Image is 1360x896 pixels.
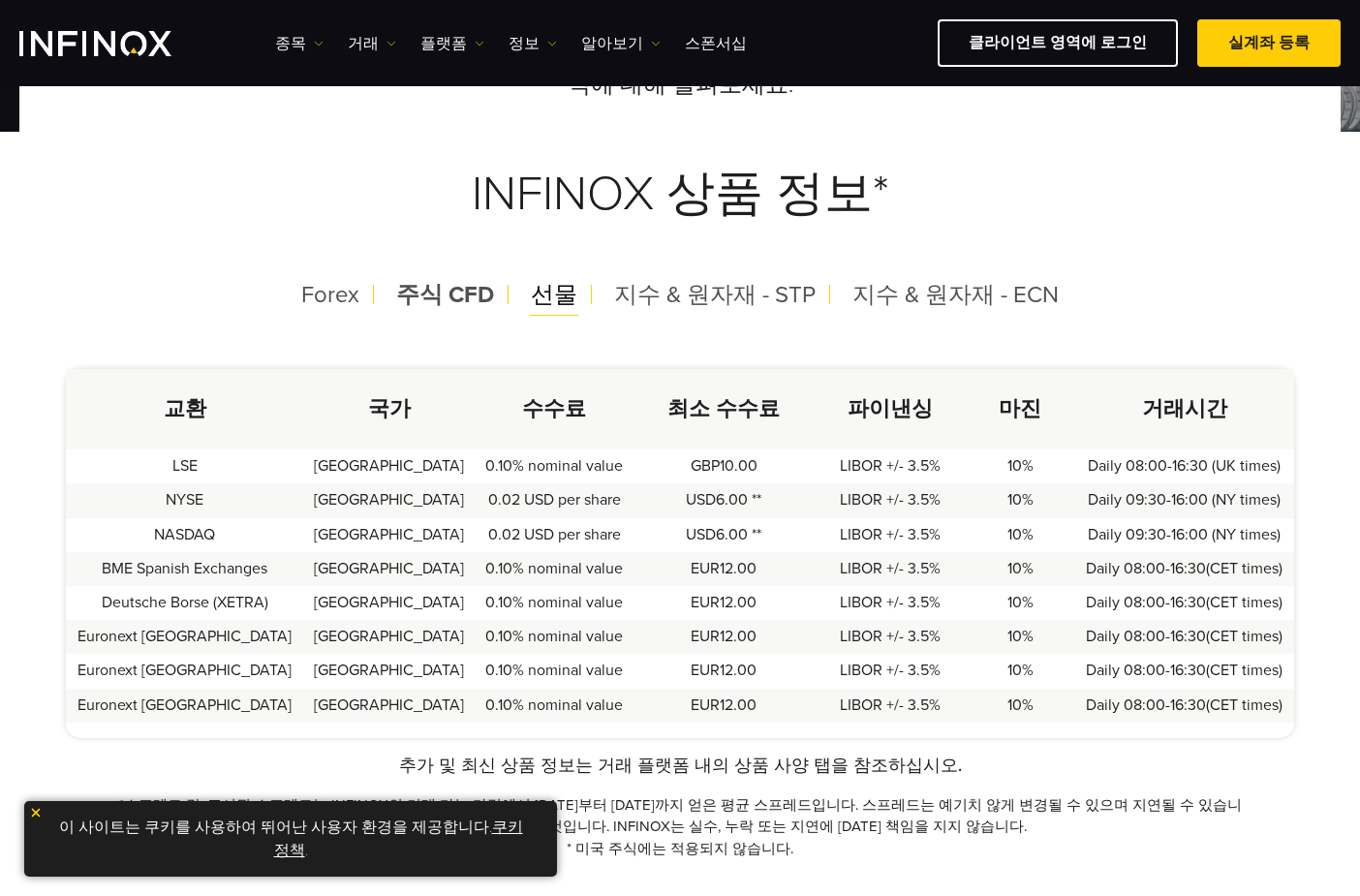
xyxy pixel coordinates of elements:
span: 지수 & 원자재 - ECN [852,281,1059,309]
td: 0.10% nominal value [475,552,634,586]
th: 교환 [66,369,303,449]
td: 0.10% nominal value [475,654,634,688]
td: [GEOGRAPHIC_DATA] [303,620,475,654]
td: Daily 08:00-16:30(CET times) [1074,586,1294,620]
a: 클라이언트 영역에 로그인 [938,19,1178,67]
a: INFINOX Logo [19,31,217,56]
span: 선물 [531,281,577,309]
td: 10% [966,449,1074,483]
td: 10% [966,552,1074,586]
td: [GEOGRAPHIC_DATA] [303,654,475,688]
td: [GEOGRAPHIC_DATA] [303,449,475,483]
a: 플랫폼 [420,32,484,55]
td: LSE [66,449,303,483]
td: Daily 08:00-16:30(CET times) [1074,689,1294,723]
a: 스폰서십 [685,32,747,55]
td: LIBOR +/- 3.5% [814,483,966,517]
td: 10% [966,654,1074,688]
p: * 미국 주식에는 적용되지 않습니다. [112,838,1248,860]
p: *스프레드 값: 표시된 스프레드는 INFINOX의 거래 가능 가격에서 [DATE]부터 [DATE]까지 얻은 평균 스프레드입니다. 스프레드는 예기치 않게 변경될 수 있으며 지연... [112,794,1248,838]
span: 지수 & 원자재 - STP [614,281,816,309]
td: Euronext [GEOGRAPHIC_DATA] [66,654,303,688]
a: 종목 [275,32,324,55]
th: 거래시간 [1074,369,1294,449]
td: Daily 09:30-16:00 (NY times) [1074,483,1294,517]
td: 0.10% nominal value [475,586,634,620]
a: 거래 [348,32,396,55]
td: 0.10% nominal value [475,689,634,723]
td: LIBOR +/- 3.5% [814,620,966,654]
td: EUR12.00 [634,586,814,620]
p: 이 사이트는 쿠키를 사용하여 뛰어난 사용자 환경을 제공합니다. . [34,811,547,867]
th: 마진 [966,369,1074,449]
td: BME Spanish Exchanges [66,552,303,586]
td: 0.02 USD per share [475,483,634,517]
a: 실계좌 등록 [1197,19,1341,67]
td: LIBOR +/- 3.5% [814,654,966,688]
th: 파이낸싱 [814,369,966,449]
td: 10% [966,689,1074,723]
td: Euronext [GEOGRAPHIC_DATA] [66,689,303,723]
td: [GEOGRAPHIC_DATA] [303,689,475,723]
td: NASDAQ [66,518,303,552]
td: [GEOGRAPHIC_DATA] [303,483,475,517]
td: [GEOGRAPHIC_DATA] [303,518,475,552]
th: 국가 [303,369,475,449]
td: [GEOGRAPHIC_DATA] [303,586,475,620]
td: Daily 08:00-16:30 (UK times) [1074,449,1294,483]
td: NYSE [66,483,303,517]
td: 0.10% nominal value [475,449,634,483]
td: Daily 08:00-16:30(CET times) [1074,552,1294,586]
a: 알아보기 [581,32,661,55]
td: 10% [966,586,1074,620]
span: Forex [301,281,359,309]
td: 10% [966,483,1074,517]
span: 주식 CFD [396,281,494,309]
td: USD6.00 ** [634,483,814,517]
td: 0.10% nominal value [475,620,634,654]
td: [GEOGRAPHIC_DATA] [303,552,475,586]
td: EUR12.00 [634,654,814,688]
td: LIBOR +/- 3.5% [814,586,966,620]
td: LIBOR +/- 3.5% [814,552,966,586]
h3: INFINOX 상품 정보* [66,118,1294,270]
td: EUR12.00 [634,620,814,654]
p: 추가 및 최신 상품 정보는 거래 플랫폼 내의 상품 사양 탭을 참조하십시오. [112,753,1248,779]
td: 10% [966,620,1074,654]
td: LIBOR +/- 3.5% [814,689,966,723]
td: 10% [966,518,1074,552]
a: 정보 [509,32,557,55]
td: USD6.00 ** [634,518,814,552]
img: yellow close icon [29,806,43,819]
td: Deutsche Borse (XETRA) [66,586,303,620]
td: Daily 08:00-16:30(CET times) [1074,620,1294,654]
td: Euronext [GEOGRAPHIC_DATA] [66,620,303,654]
td: LIBOR +/- 3.5% [814,518,966,552]
td: LIBOR +/- 3.5% [814,449,966,483]
td: 0.02 USD per share [475,518,634,552]
td: Daily 09:30-16:00 (NY times) [1074,518,1294,552]
td: EUR12.00 [634,689,814,723]
th: 최소 수수료 [634,369,814,449]
td: EUR12.00 [634,552,814,586]
td: Daily 08:00-16:30(CET times) [1074,654,1294,688]
th: 수수료 [475,369,634,449]
td: GBP10.00 [634,449,814,483]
